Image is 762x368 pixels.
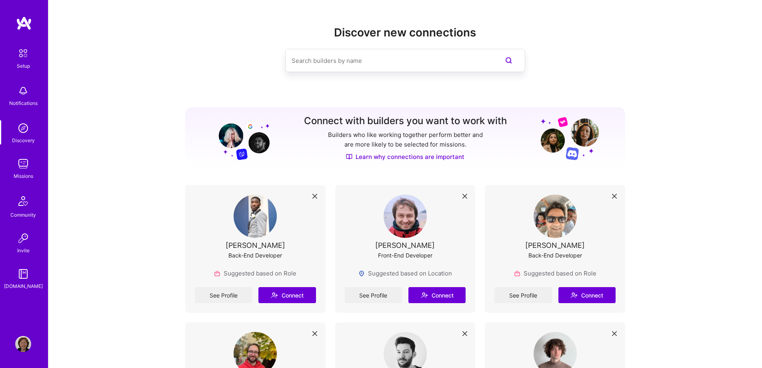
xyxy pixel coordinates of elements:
[612,194,617,199] i: icon Close
[228,251,282,259] div: Back-End Developer
[304,115,507,127] h3: Connect with builders you want to work with
[15,45,32,62] img: setup
[234,195,277,238] img: User Avatar
[15,156,31,172] img: teamwork
[528,251,582,259] div: Back-End Developer
[312,331,317,336] i: icon Close
[15,120,31,136] img: discovery
[14,191,33,211] img: Community
[525,241,585,249] div: [PERSON_NAME]
[612,331,617,336] i: icon Close
[326,130,484,149] p: Builders who like working together perform better and are more likely to be selected for missions.
[15,336,31,352] img: User Avatar
[16,16,32,30] img: logo
[358,269,452,278] div: Suggested based on Location
[462,331,467,336] i: icon Close
[408,287,466,303] button: Connect
[570,292,578,299] i: icon Connect
[346,153,464,161] a: Learn why connections are important
[9,99,38,107] div: Notifications
[558,287,616,303] button: Connect
[15,230,31,246] img: Invite
[346,153,352,160] img: Discover
[534,195,577,238] img: User Avatar
[185,26,625,39] h2: Discover new connections
[514,270,520,277] img: Role icon
[312,194,317,199] i: icon Close
[541,117,599,160] img: Grow your network
[10,211,36,219] div: Community
[214,269,296,278] div: Suggested based on Role
[271,292,278,299] i: icon Connect
[384,195,427,238] img: User Avatar
[494,287,552,303] a: See Profile
[378,251,432,259] div: Front-End Developer
[358,270,365,277] img: Locations icon
[12,136,35,145] div: Discovery
[375,241,435,249] div: [PERSON_NAME]
[226,241,285,249] div: [PERSON_NAME]
[4,282,43,290] div: [DOMAIN_NAME]
[504,56,514,65] i: icon SearchPurple
[292,50,487,71] input: Search builders by name
[345,287,402,303] a: See Profile
[15,83,31,99] img: bell
[212,116,270,160] img: Grow your network
[17,246,30,255] div: Invite
[214,270,220,277] img: Role icon
[195,287,252,303] a: See Profile
[421,292,428,299] i: icon Connect
[17,62,30,70] div: Setup
[15,266,31,282] img: guide book
[258,287,316,303] button: Connect
[514,269,596,278] div: Suggested based on Role
[462,194,467,199] i: icon Close
[14,172,33,180] div: Missions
